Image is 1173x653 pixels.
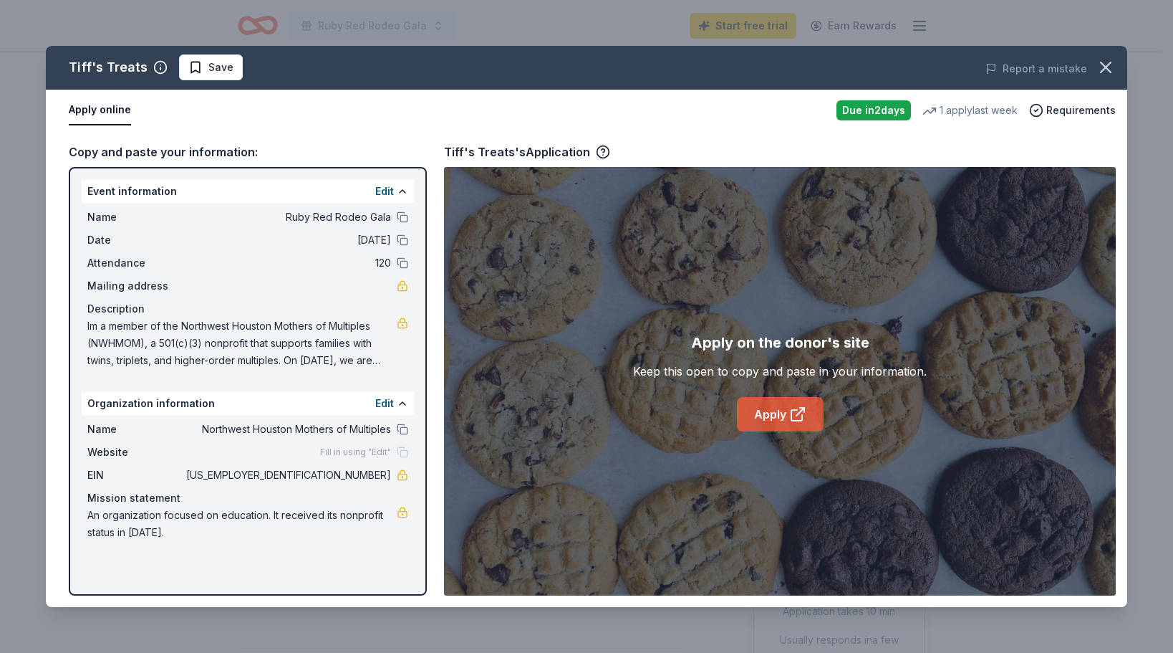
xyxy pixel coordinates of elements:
div: Tiff's Treats's Application [444,143,610,161]
div: Mission statement [87,490,408,507]
div: Keep this open to copy and paste in your information. [633,363,927,380]
div: Copy and paste your information: [69,143,427,161]
span: Save [208,59,233,76]
div: Description [87,300,408,318]
button: Requirements [1029,102,1116,119]
span: [US_EMPLOYER_IDENTIFICATION_NUMBER] [183,467,391,484]
span: EIN [87,467,183,484]
div: Tiff's Treats [69,56,148,79]
span: Requirements [1046,102,1116,119]
button: Report a mistake [985,60,1087,77]
button: Save [179,54,243,80]
span: [DATE] [183,232,391,249]
span: Name [87,209,183,226]
button: Apply online [69,95,131,125]
span: Attendance [87,254,183,272]
div: Organization information [82,392,414,415]
button: Edit [375,395,394,412]
span: Website [87,444,183,461]
span: Name [87,421,183,438]
span: Mailing address [87,277,183,295]
div: 1 apply last week [922,102,1018,119]
span: An organization focused on education. It received its nonprofit status in [DATE]. [87,507,397,541]
span: Im a member of the Northwest Houston Mothers of Multiples (NWHMOM), a 501(c)(3) nonprofit that su... [87,318,397,369]
div: Event information [82,180,414,203]
span: Northwest Houston Mothers of Multiples [183,421,391,438]
a: Apply [737,397,824,432]
div: Due in 2 days [836,100,911,120]
span: Date [87,232,183,249]
span: Ruby Red Rodeo Gala [183,209,391,226]
span: Fill in using "Edit" [320,447,391,458]
button: Edit [375,183,394,200]
span: 120 [183,254,391,272]
div: Apply on the donor's site [691,331,869,354]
